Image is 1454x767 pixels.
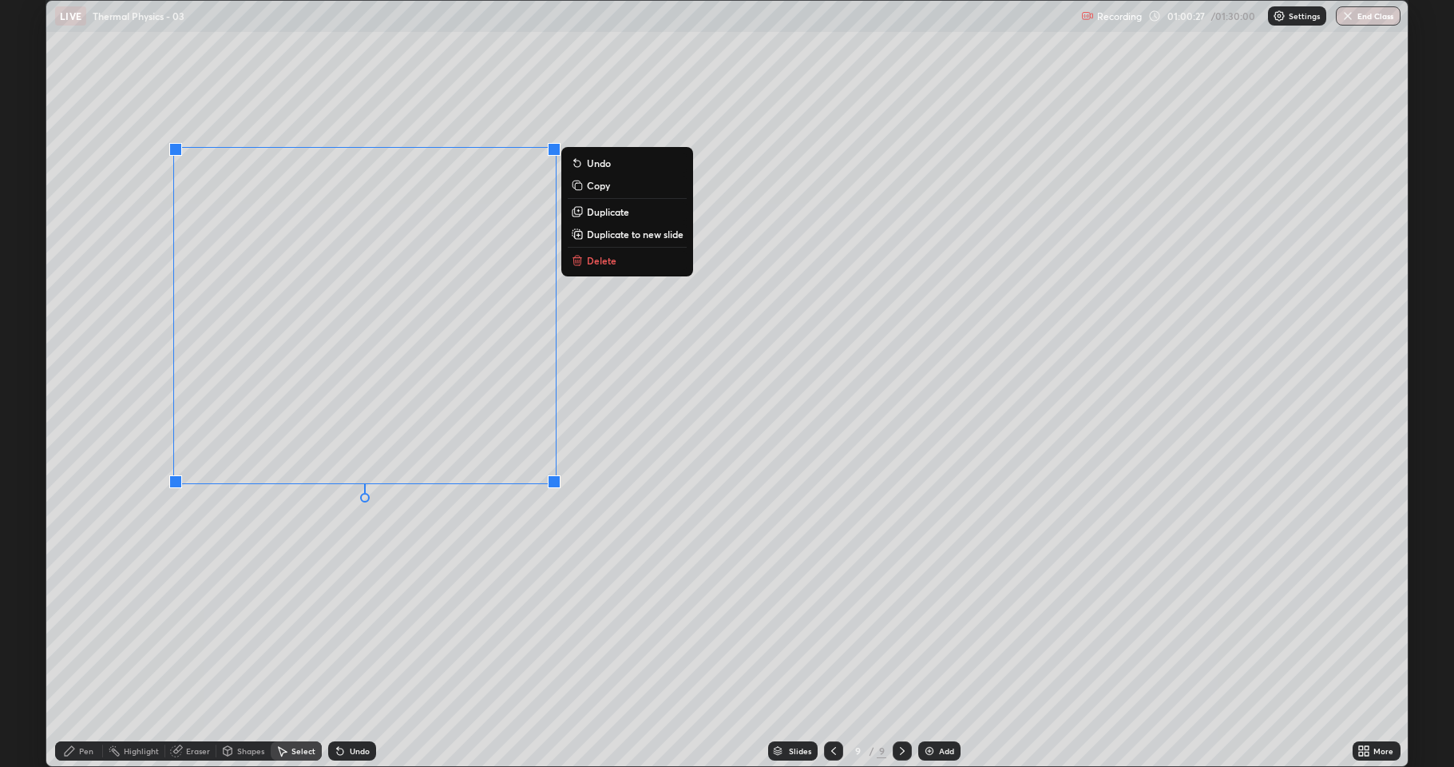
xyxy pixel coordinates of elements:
div: Select [291,747,315,755]
div: Undo [350,747,370,755]
img: recording.375f2c34.svg [1081,10,1094,22]
div: / [869,746,874,756]
div: More [1373,747,1393,755]
div: 9 [877,744,886,758]
p: Duplicate to new slide [587,228,683,240]
img: class-settings-icons [1273,10,1286,22]
div: Pen [79,747,93,755]
p: Settings [1289,12,1320,20]
button: Undo [568,153,687,173]
div: Add [939,747,954,755]
p: Undo [587,157,611,169]
button: Delete [568,251,687,270]
div: Shapes [237,747,264,755]
div: Slides [789,747,811,755]
img: end-class-cross [1341,10,1354,22]
button: Copy [568,176,687,195]
p: Delete [587,254,616,267]
p: Recording [1097,10,1142,22]
p: LIVE [60,10,81,22]
img: add-slide-button [923,745,936,757]
div: Eraser [186,747,210,755]
button: Duplicate to new slide [568,225,687,244]
p: Copy [587,179,610,192]
p: Duplicate [587,205,629,218]
p: Thermal Physics - 03 [93,10,184,22]
button: End Class [1336,6,1401,26]
button: Duplicate [568,202,687,221]
div: Highlight [124,747,159,755]
div: 9 [850,746,866,756]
